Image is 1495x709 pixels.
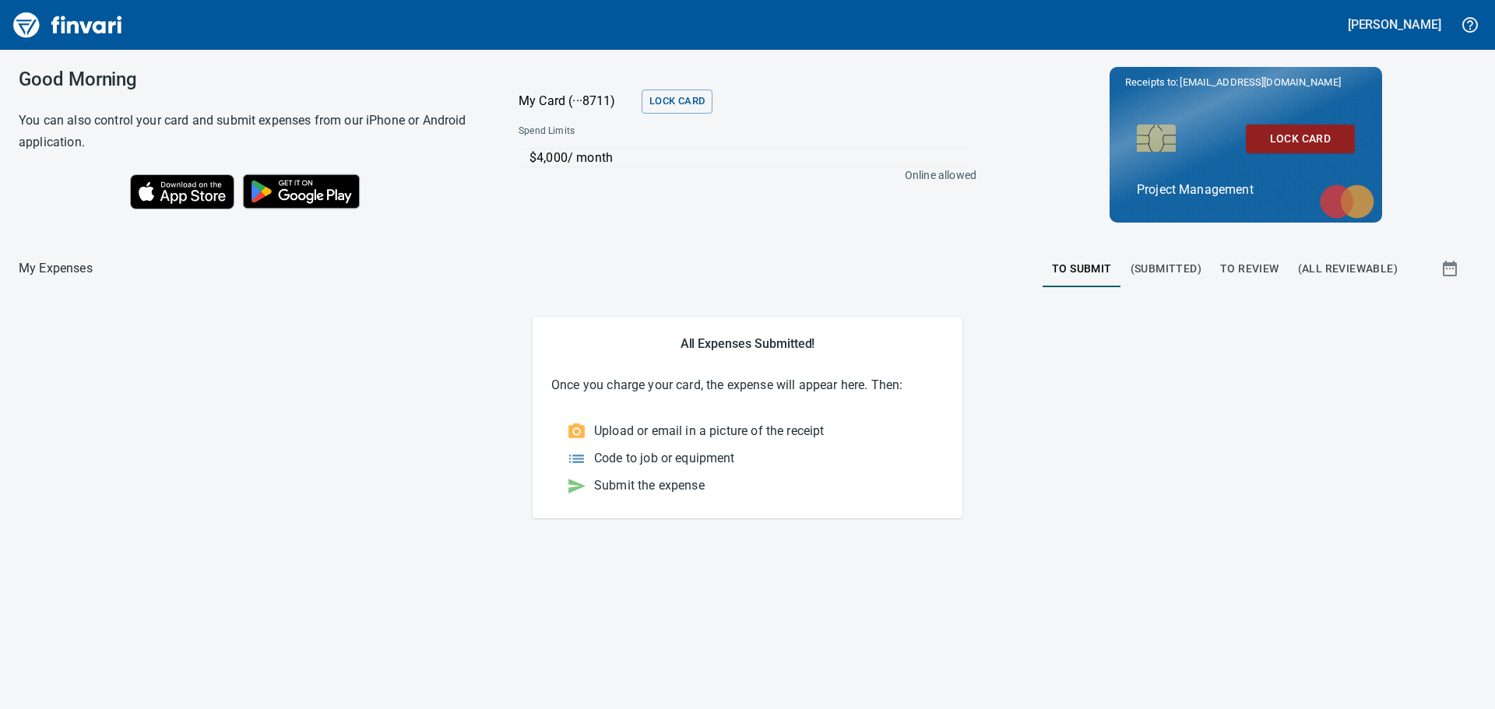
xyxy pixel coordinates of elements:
[1137,181,1355,199] p: Project Management
[1348,16,1441,33] h5: [PERSON_NAME]
[19,68,480,90] h3: Good Morning
[234,166,368,217] img: Get it on Google Play
[19,110,480,153] h6: You can also control your card and submit expenses from our iPhone or Android application.
[594,476,705,495] p: Submit the expense
[9,6,126,44] img: Finvari
[506,167,976,183] p: Online allowed
[1426,250,1476,287] button: Show transactions within a particular date range
[649,93,705,111] span: Lock Card
[1131,259,1201,279] span: (Submitted)
[1220,259,1279,279] span: To Review
[1178,75,1342,90] span: [EMAIL_ADDRESS][DOMAIN_NAME]
[1312,177,1382,226] img: mastercard.svg
[1258,129,1342,149] span: Lock Card
[1344,12,1445,37] button: [PERSON_NAME]
[1298,259,1398,279] span: (All Reviewable)
[1052,259,1112,279] span: To Submit
[519,92,635,111] p: My Card (···8711)
[529,149,969,167] p: $4,000 / month
[551,335,944,352] h5: All Expenses Submitted!
[19,259,93,278] p: My Expenses
[594,449,735,468] p: Code to job or equipment
[642,90,712,114] button: Lock Card
[19,259,93,278] nav: breadcrumb
[519,124,774,139] span: Spend Limits
[130,174,234,209] img: Download on the App Store
[551,376,944,395] p: Once you charge your card, the expense will appear here. Then:
[1125,75,1367,90] p: Receipts to:
[594,422,824,440] p: Upload or email in a picture of the receipt
[1246,125,1355,153] button: Lock Card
